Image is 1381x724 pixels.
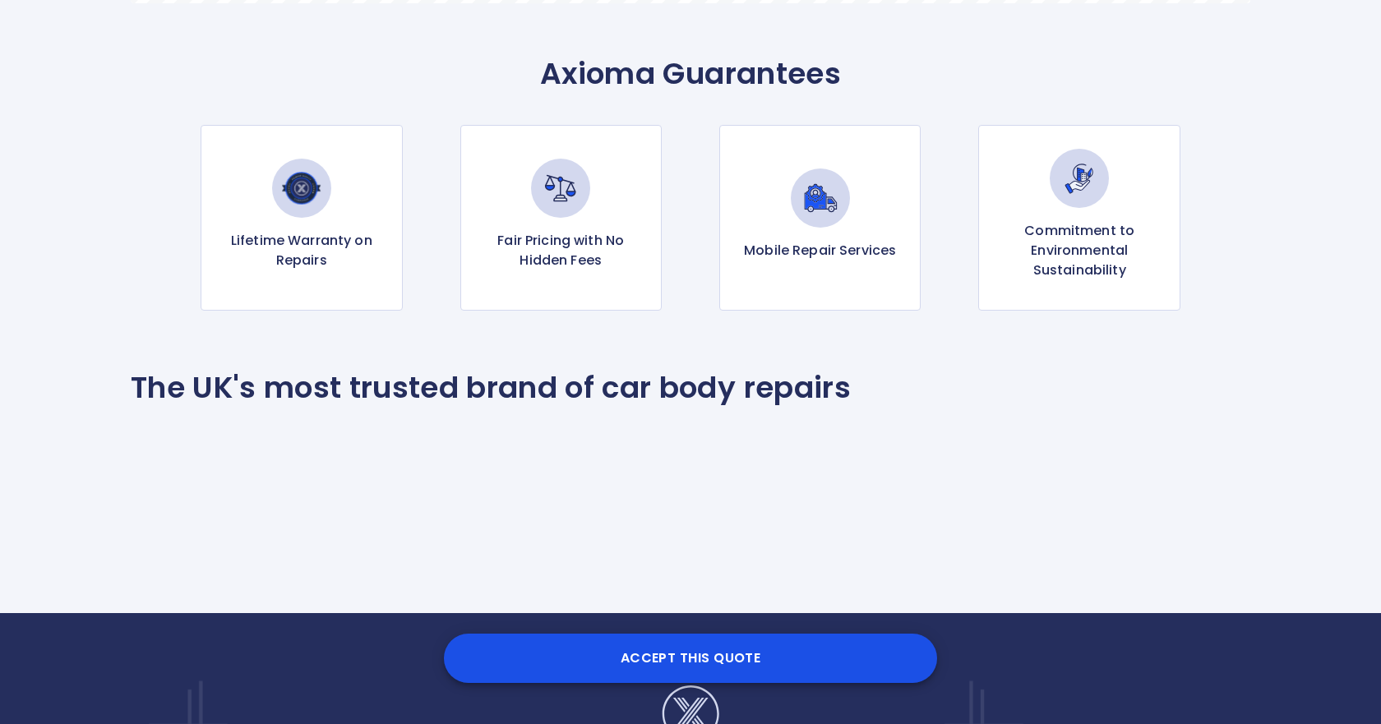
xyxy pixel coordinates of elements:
[791,168,850,228] img: Mobile Repair Services
[131,370,851,406] p: The UK's most trusted brand of car body repairs
[744,241,896,261] p: Mobile Repair Services
[272,159,331,218] img: Lifetime Warranty on Repairs
[444,634,937,683] button: Accept this Quote
[131,432,1250,547] iframe: Customer reviews powered by Trustpilot
[474,231,648,270] p: Fair Pricing with No Hidden Fees
[215,231,388,270] p: Lifetime Warranty on Repairs
[1050,149,1109,208] img: Commitment to Environmental Sustainability
[531,159,590,218] img: Fair Pricing with No Hidden Fees
[131,56,1250,92] p: Axioma Guarantees
[992,221,1166,280] p: Commitment to Environmental Sustainability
